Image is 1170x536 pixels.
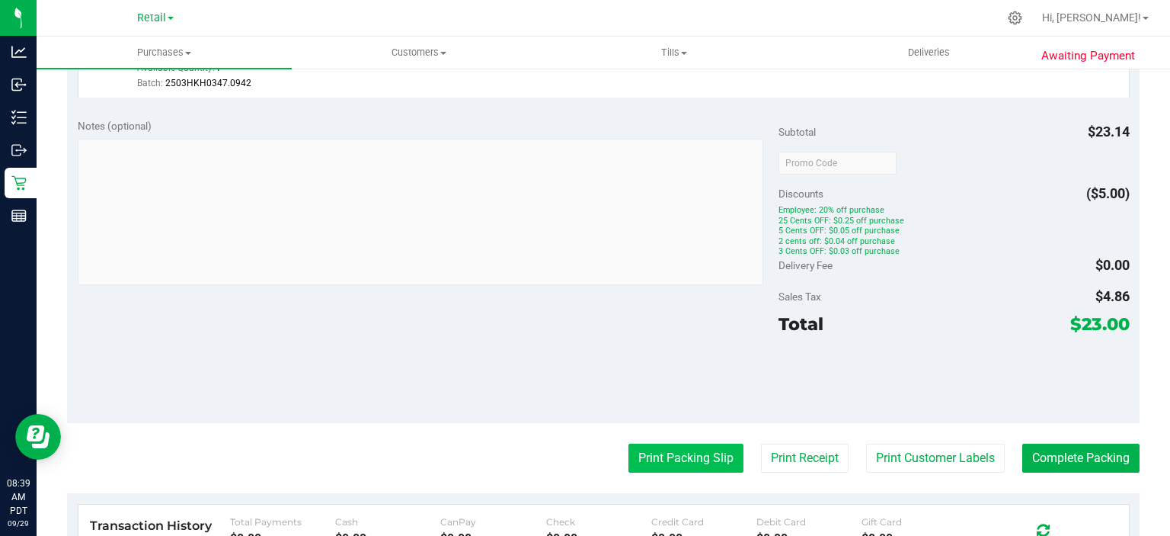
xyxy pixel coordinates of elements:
div: Available Quantity: [137,57,403,87]
inline-svg: Inventory [11,110,27,125]
div: Manage settings [1005,11,1025,25]
inline-svg: Analytics [11,44,27,59]
p: 08:39 AM PDT [7,477,30,518]
span: ($5.00) [1086,185,1130,201]
div: Check [546,516,651,528]
span: Employee: 20% off purchase [778,205,1129,216]
span: Total [778,313,823,335]
span: Tills [548,46,801,59]
span: 2 cents off: $0.04 off purchase [778,236,1129,247]
span: $0.00 [1095,257,1130,273]
inline-svg: Inbound [11,77,27,92]
span: $23.00 [1070,313,1130,335]
span: Customers [292,46,546,59]
a: Purchases [37,37,292,69]
span: $4.86 [1095,288,1130,304]
span: Hi, [PERSON_NAME]! [1042,11,1141,24]
a: Deliveries [801,37,1057,69]
iframe: Resource center [15,414,61,460]
span: 5 Cents OFF: $0.05 off purchase [778,226,1129,236]
p: 09/29 [7,518,30,529]
span: Purchases [37,46,292,59]
div: Cash [335,516,440,528]
input: Promo Code [778,152,897,175]
span: Deliveries [887,46,970,59]
div: CanPay [440,516,545,528]
span: Sales Tax [778,290,821,303]
span: Retail [137,11,166,24]
span: Delivery Fee [778,259,833,271]
button: Print Customer Labels [866,444,1005,473]
button: Print Receipt [761,444,849,473]
span: 2503HKH0347.0942 [165,78,251,88]
span: 3 Cents OFF: $0.03 off purchase [778,246,1129,257]
span: Awaiting Payment [1041,47,1135,65]
span: $23.14 [1088,124,1130,140]
span: Discounts [778,180,823,207]
div: Credit Card [651,516,756,528]
a: Customers [292,37,547,69]
button: Complete Packing [1022,444,1140,473]
div: Gift Card [862,516,967,528]
div: Total Payments [230,516,335,528]
div: Debit Card [756,516,862,528]
span: Notes (optional) [78,120,152,132]
inline-svg: Retail [11,175,27,191]
button: Print Packing Slip [628,444,743,473]
span: Batch: [137,78,163,88]
span: Subtotal [778,126,816,138]
a: Tills [547,37,802,69]
inline-svg: Outbound [11,143,27,158]
inline-svg: Reports [11,208,27,223]
span: 25 Cents OFF: $0.25 off purchase [778,216,1129,226]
